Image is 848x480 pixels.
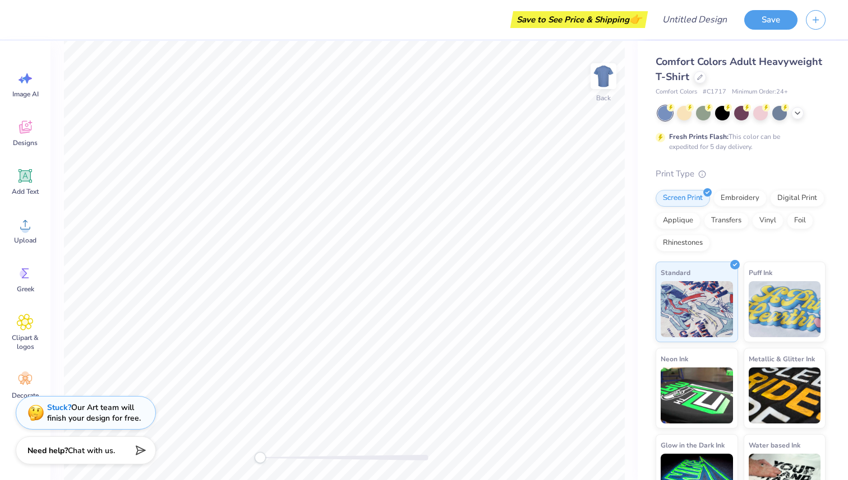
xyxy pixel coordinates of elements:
[653,8,736,31] input: Untitled Design
[669,132,729,141] strong: Fresh Prints Flash:
[255,452,266,463] div: Accessibility label
[656,212,700,229] div: Applique
[749,367,821,423] img: Metallic & Glitter Ink
[656,190,710,207] div: Screen Print
[661,353,688,365] span: Neon Ink
[513,11,645,28] div: Save to See Price & Shipping
[17,285,34,293] span: Greek
[661,281,733,337] img: Standard
[12,90,39,99] span: Image AI
[749,267,772,278] span: Puff Ink
[749,353,815,365] span: Metallic & Glitter Ink
[661,267,690,278] span: Standard
[704,212,749,229] div: Transfers
[14,236,36,245] span: Upload
[770,190,824,207] div: Digital Print
[656,55,822,83] span: Comfort Colors Adult Heavyweight T-Shirt
[713,190,767,207] div: Embroidery
[7,333,44,351] span: Clipart & logos
[27,445,68,456] strong: Need help?
[629,12,642,26] span: 👉
[596,93,611,103] div: Back
[656,167,826,180] div: Print Type
[656,87,697,97] span: Comfort Colors
[12,391,39,400] span: Decorate
[47,402,141,423] div: Our Art team will finish your design for free.
[749,281,821,337] img: Puff Ink
[752,212,784,229] div: Vinyl
[12,187,39,196] span: Add Text
[661,367,733,423] img: Neon Ink
[749,439,800,451] span: Water based Ink
[592,65,615,87] img: Back
[47,402,71,413] strong: Stuck?
[787,212,813,229] div: Foil
[744,10,798,30] button: Save
[656,235,710,251] div: Rhinestones
[661,439,725,451] span: Glow in the Dark Ink
[68,445,115,456] span: Chat with us.
[732,87,788,97] span: Minimum Order: 24 +
[669,132,807,152] div: This color can be expedited for 5 day delivery.
[13,138,38,147] span: Designs
[703,87,726,97] span: # C1717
